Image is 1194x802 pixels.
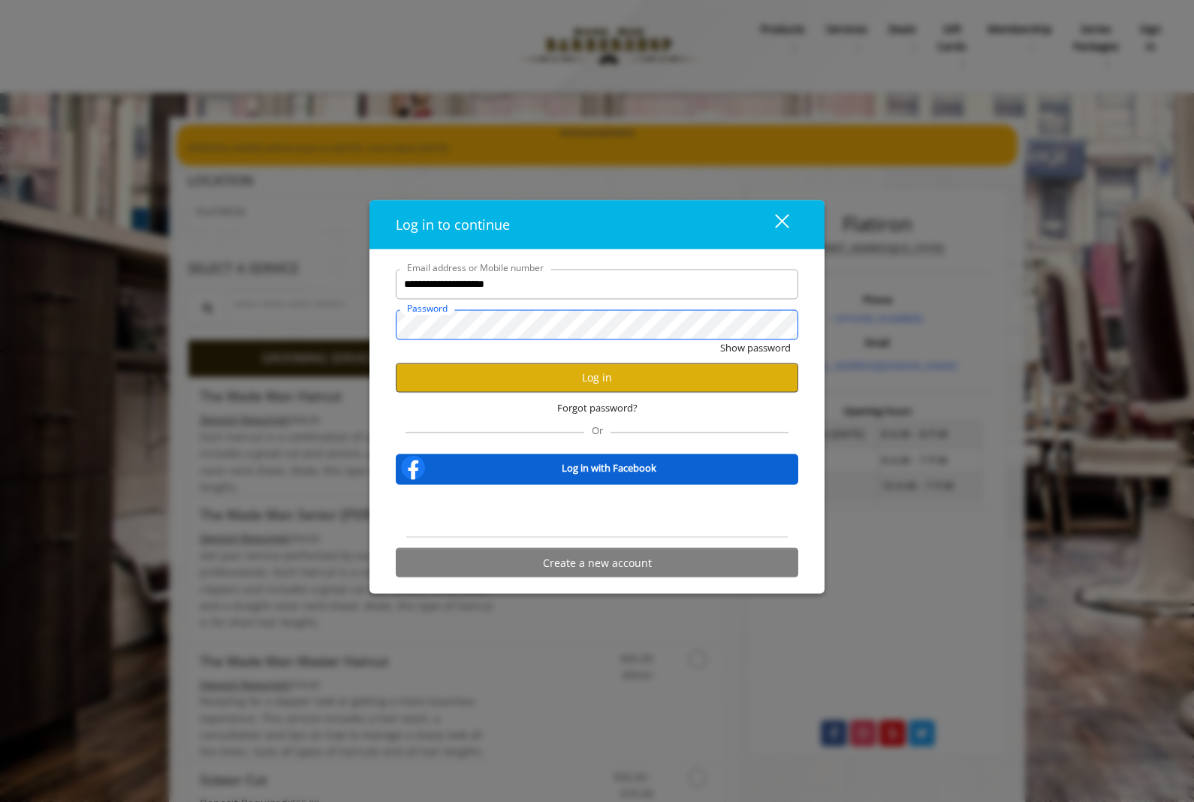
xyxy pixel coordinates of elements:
[396,309,798,339] input: Password
[720,339,791,355] button: Show password
[396,363,798,392] button: Log in
[400,300,455,315] label: Password
[396,215,510,233] span: Log in to continue
[398,453,428,483] img: facebook-logo
[584,424,611,437] span: Or
[562,460,656,476] b: Log in with Facebook
[396,269,798,299] input: Email address or Mobile number
[396,548,798,577] button: Create a new account
[520,495,674,528] iframe: Sign in with Google Button
[747,209,798,240] button: close dialog
[758,213,788,236] div: close dialog
[400,260,551,274] label: Email address or Mobile number
[557,399,638,415] span: Forgot password?
[528,495,666,528] div: Sign in with Google. Opens in new tab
